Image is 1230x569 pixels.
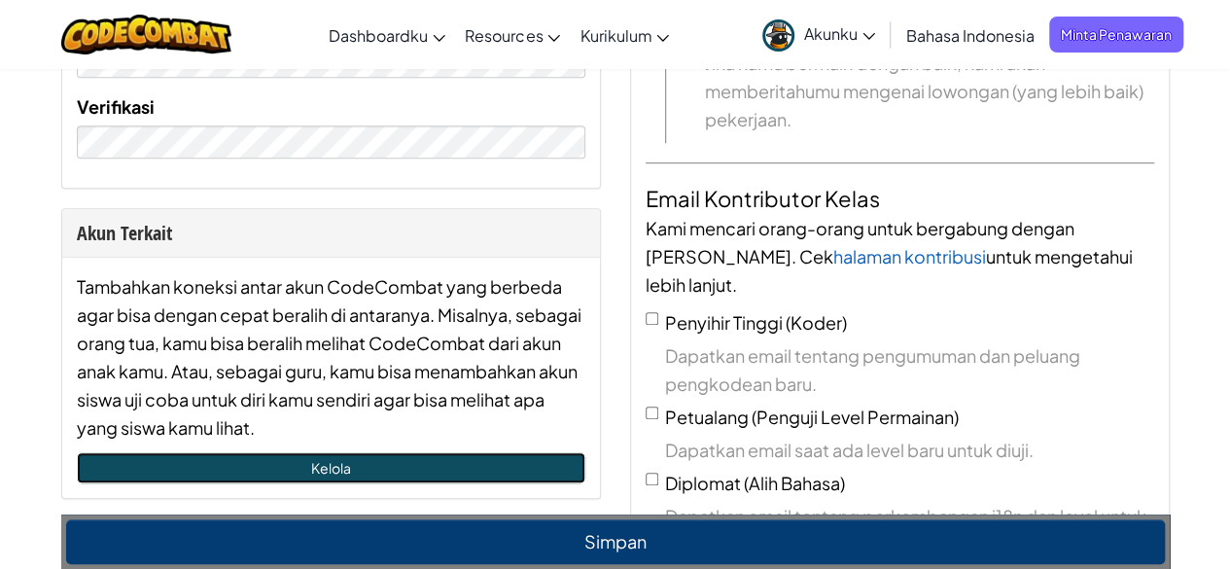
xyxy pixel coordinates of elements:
[665,472,741,494] span: Diplomat
[906,25,1035,46] span: Bahasa Indonesia
[762,19,794,52] img: avatar
[646,183,1154,214] h4: Email Kontributor Kelas
[752,406,959,428] span: (Penguji Level Permainan)
[665,311,783,334] span: Penyihir Tinggi
[77,219,585,247] div: Akun Terkait
[66,519,1165,564] button: Simpan
[329,25,428,46] span: Dashboardku
[580,25,651,46] span: Kurikulum
[833,245,986,267] a: halaman kontribusi
[786,311,847,334] span: (Koder)
[465,25,543,46] span: Resources
[665,436,1154,464] span: Dapatkan email saat ada level baru untuk diuji.
[77,272,585,442] div: Tambahkan koneksi antar akun CodeCombat yang berbeda agar bisa dengan cepat beralih di antaranya....
[61,15,231,54] img: CodeCombat logo
[753,4,885,65] a: Akunku
[896,9,1044,61] a: Bahasa Indonesia
[570,9,679,61] a: Kurikulum
[705,49,1154,133] span: Jika kamu bermain dengan baik, kami akan memberitahumu mengenai lowongan (yang lebih baik) pekerj...
[665,341,1154,398] span: Dapatkan email tentang pengumuman dan peluang pengkodean baru.
[744,472,845,494] span: (Alih Bahasa)
[646,217,1074,267] span: Kami mencari orang-orang untuk bergabung dengan [PERSON_NAME]. Cek
[455,9,570,61] a: Resources
[665,406,749,428] span: Petualang
[665,502,1154,558] span: Dapatkan email tentang perkembangan i18n dan level untuk diterjemahkan.
[77,92,155,121] label: Verifikasi
[77,452,585,483] a: Kelola
[319,9,455,61] a: Dashboardku
[804,23,875,44] span: Akunku
[1049,17,1183,53] a: Minta Penawaran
